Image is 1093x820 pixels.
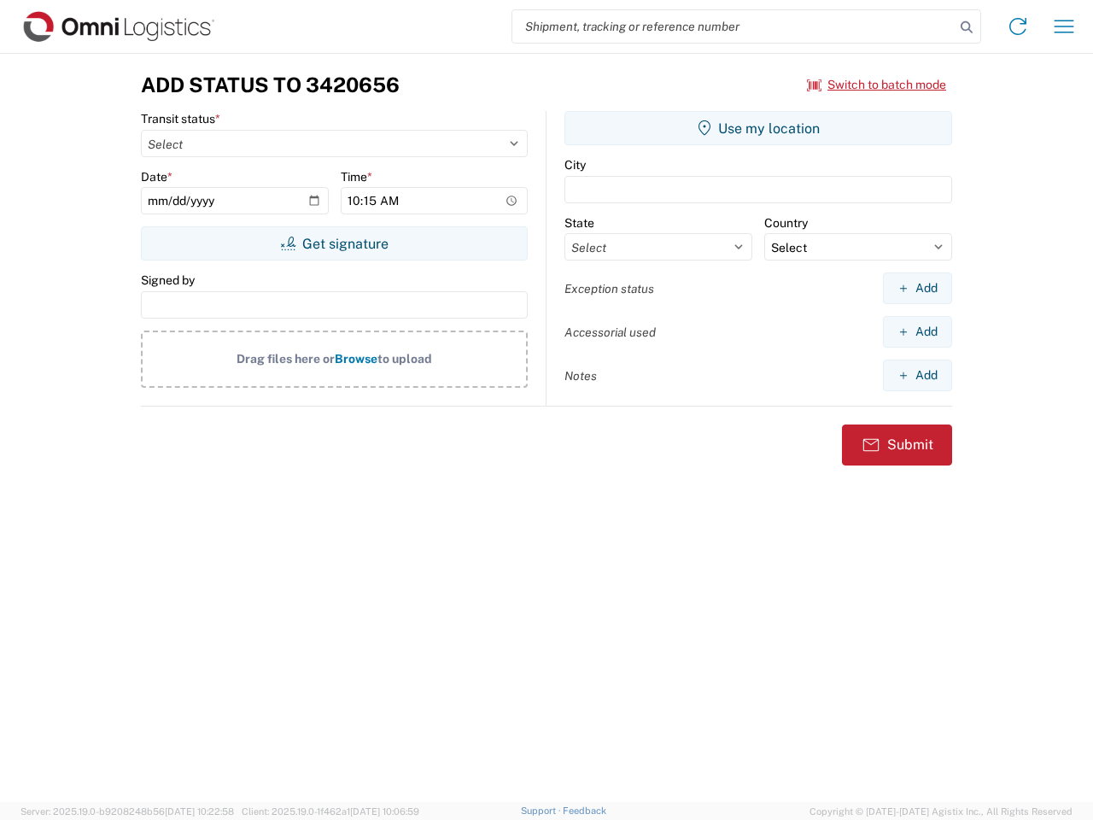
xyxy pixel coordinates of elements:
[141,73,400,97] h3: Add Status to 3420656
[350,806,419,817] span: [DATE] 10:06:59
[883,316,952,348] button: Add
[810,804,1073,819] span: Copyright © [DATE]-[DATE] Agistix Inc., All Rights Reserved
[377,352,432,366] span: to upload
[564,157,586,173] label: City
[141,111,220,126] label: Transit status
[141,169,172,184] label: Date
[341,169,372,184] label: Time
[564,325,656,340] label: Accessorial used
[335,352,377,366] span: Browse
[165,806,234,817] span: [DATE] 10:22:58
[512,10,955,43] input: Shipment, tracking or reference number
[842,425,952,466] button: Submit
[237,352,335,366] span: Drag files here or
[564,281,654,296] label: Exception status
[521,805,564,816] a: Support
[883,360,952,391] button: Add
[807,71,946,99] button: Switch to batch mode
[563,805,606,816] a: Feedback
[764,215,808,231] label: Country
[564,368,597,384] label: Notes
[564,111,952,145] button: Use my location
[564,215,594,231] label: State
[242,806,419,817] span: Client: 2025.19.0-1f462a1
[883,272,952,304] button: Add
[141,226,528,261] button: Get signature
[141,272,195,288] label: Signed by
[20,806,234,817] span: Server: 2025.19.0-b9208248b56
